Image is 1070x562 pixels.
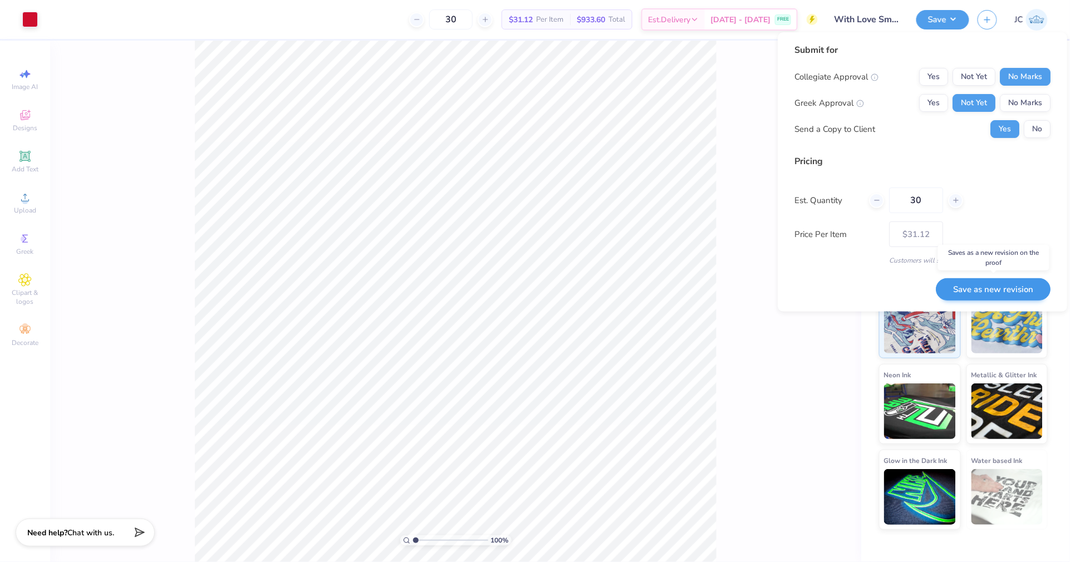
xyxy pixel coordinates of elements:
span: Glow in the Dark Ink [884,455,948,466]
img: Standard [884,298,956,353]
button: Not Yet [953,68,996,86]
span: Metallic & Glitter Ink [971,369,1037,381]
label: Price Per Item [795,228,881,241]
span: FREE [777,16,789,23]
button: No Marks [1000,68,1051,86]
strong: Need help? [27,528,67,538]
button: No Marks [1000,94,1051,112]
button: Save as new revision [936,278,1051,301]
span: [DATE] - [DATE] [710,14,770,26]
span: JC [1015,13,1023,26]
span: Per Item [536,14,563,26]
span: Designs [13,124,37,132]
div: Collegiate Approval [795,71,879,83]
span: Image AI [12,82,38,91]
input: Untitled Design [826,8,908,31]
img: Jovie Chen [1026,9,1048,31]
span: Water based Ink [971,455,1023,466]
div: Submit for [795,43,1051,57]
div: Greek Approval [795,97,865,110]
div: Saves as a new revision on the proof [938,245,1049,270]
span: Add Text [12,165,38,174]
label: Est. Quantity [795,194,861,207]
span: Clipart & logos [6,288,45,306]
span: $31.12 [509,14,533,26]
span: Decorate [12,338,38,347]
button: No [1024,120,1051,138]
button: Yes [920,94,949,112]
span: Total [608,14,625,26]
img: Puff Ink [971,298,1043,353]
button: Not Yet [953,94,996,112]
a: JC [1015,9,1048,31]
input: – – [890,188,944,213]
span: $933.60 [577,14,605,26]
span: Est. Delivery [648,14,690,26]
button: Save [916,10,969,29]
img: Metallic & Glitter Ink [971,383,1043,439]
img: Neon Ink [884,383,956,439]
img: Water based Ink [971,469,1043,525]
div: Customers will see this price on HQ. [795,255,1051,265]
div: Pricing [795,155,1051,168]
div: Send a Copy to Client [795,123,876,136]
img: Glow in the Dark Ink [884,469,956,525]
span: Greek [17,247,34,256]
button: Yes [991,120,1020,138]
button: Yes [920,68,949,86]
input: – – [429,9,473,29]
span: 100 % [491,535,509,545]
span: Chat with us. [67,528,114,538]
span: Neon Ink [884,369,911,381]
span: Upload [14,206,36,215]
